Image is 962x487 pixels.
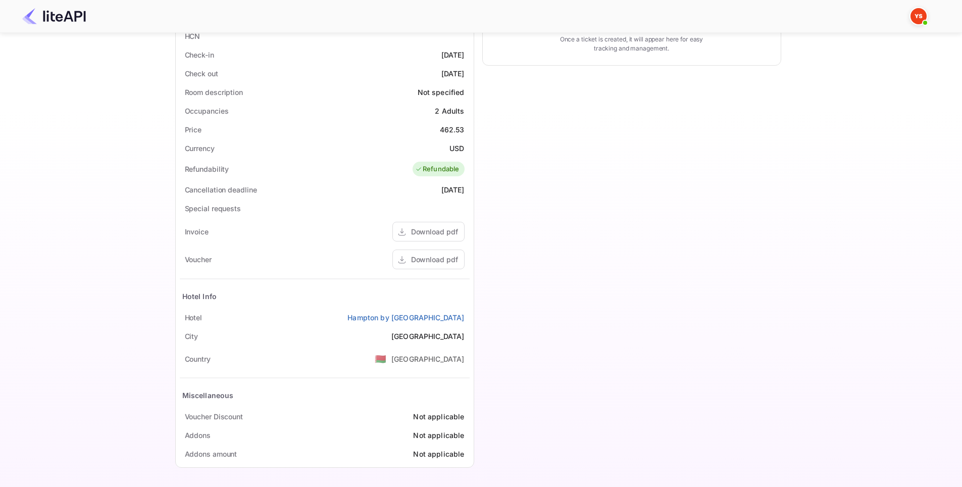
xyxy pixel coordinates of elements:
[441,50,465,60] div: [DATE]
[375,350,386,368] span: United States
[185,124,202,135] div: Price
[413,449,464,459] div: Not applicable
[449,143,464,154] div: USD
[185,68,218,79] div: Check out
[185,164,229,174] div: Refundability
[347,312,464,323] a: Hampton by [GEOGRAPHIC_DATA]
[185,31,200,41] div: HCN
[185,203,241,214] div: Special requests
[185,143,215,154] div: Currency
[440,124,465,135] div: 462.53
[185,430,211,441] div: Addons
[185,87,243,98] div: Room description
[413,430,464,441] div: Not applicable
[411,254,458,265] div: Download pdf
[391,354,465,364] div: [GEOGRAPHIC_DATA]
[185,50,214,60] div: Check-in
[185,106,229,116] div: Occupancies
[185,411,243,422] div: Voucher Discount
[182,390,234,401] div: Miscellaneous
[185,312,202,323] div: Hotel
[415,164,460,174] div: Refundable
[185,254,212,265] div: Voucher
[441,68,465,79] div: [DATE]
[552,35,712,53] p: Once a ticket is created, it will appear here for easy tracking and management.
[185,226,209,237] div: Invoice
[391,331,465,342] div: [GEOGRAPHIC_DATA]
[182,291,217,302] div: Hotel Info
[185,184,257,195] div: Cancellation deadline
[185,449,237,459] div: Addons amount
[413,411,464,422] div: Not applicable
[441,184,465,195] div: [DATE]
[185,354,211,364] div: Country
[411,226,458,237] div: Download pdf
[418,87,465,98] div: Not specified
[910,8,927,24] img: Yandex Support
[435,106,464,116] div: 2 Adults
[22,8,86,24] img: LiteAPI Logo
[185,331,198,342] div: City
